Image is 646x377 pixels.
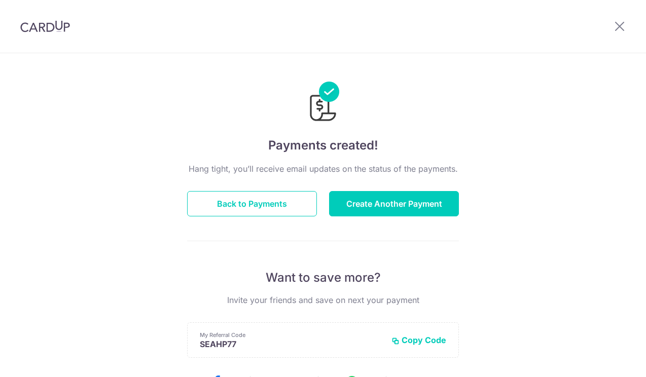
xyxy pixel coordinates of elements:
img: Payments [307,82,339,124]
p: Invite your friends and save on next your payment [187,294,459,306]
h4: Payments created! [187,136,459,155]
p: My Referral Code [200,331,383,339]
img: CardUp [20,20,70,32]
p: Hang tight, you’ll receive email updates on the status of the payments. [187,163,459,175]
button: Create Another Payment [329,191,459,216]
button: Copy Code [391,335,446,345]
button: Back to Payments [187,191,317,216]
p: Want to save more? [187,270,459,286]
p: SEAHP77 [200,339,383,349]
